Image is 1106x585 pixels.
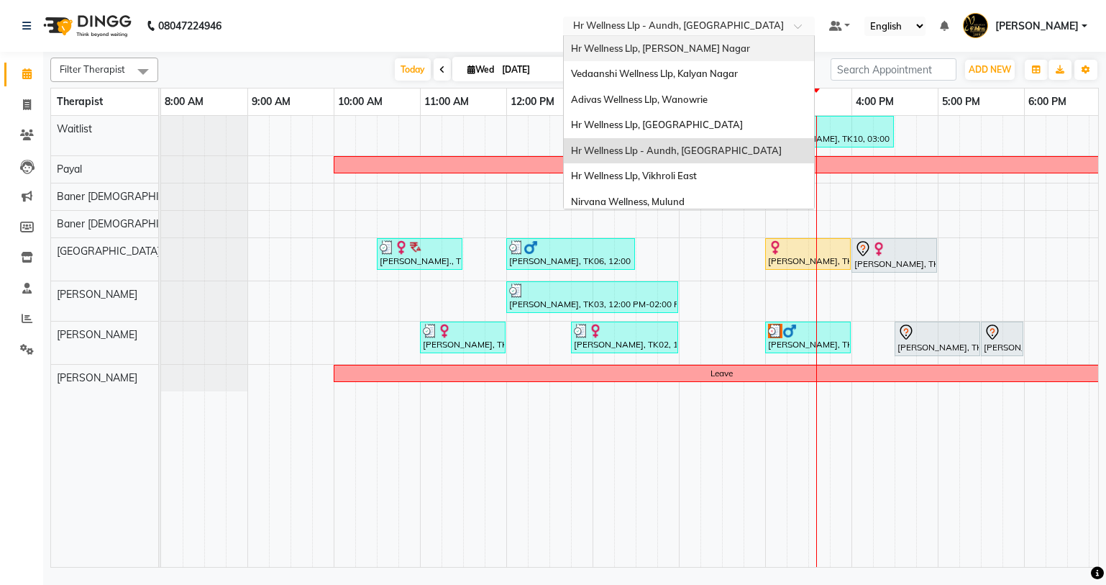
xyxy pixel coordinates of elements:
[57,95,103,108] span: Therapist
[563,35,815,209] ng-dropdown-panel: Options list
[57,328,137,341] span: [PERSON_NAME]
[378,240,461,268] div: [PERSON_NAME]., TK07, 10:30 AM-11:30 AM, Massage 60 Min
[571,196,685,207] span: Nirvana Wellness, Mulund
[421,91,472,112] a: 11:00 AM
[767,118,892,145] div: [PERSON_NAME], TK10, 03:00 PM-04:30 PM, Swedish Massage with Wintergreen, Bayleaf & Clove 60 Min
[995,19,1079,34] span: [PERSON_NAME]
[571,145,782,156] span: Hr Wellness Llp - Aundh, [GEOGRAPHIC_DATA]
[1025,91,1070,112] a: 6:00 PM
[37,6,135,46] img: logo
[965,60,1015,80] button: ADD NEW
[421,324,504,351] div: [PERSON_NAME], TK08, 11:00 AM-12:00 PM, Swedish Massage with Wintergreen, Bayleaf & Clove 60 Min
[161,91,207,112] a: 8:00 AM
[896,324,979,354] div: [PERSON_NAME], TK11, 04:30 PM-05:30 PM, Lightening Facial
[498,59,570,81] input: 2025-09-03
[767,324,849,351] div: [PERSON_NAME], TK04, 03:00 PM-04:00 PM, Swedish Massage with Wintergreen, Bayleaf & Clove 60 Min
[57,217,200,230] span: Baner [DEMOGRAPHIC_DATA]
[572,324,677,351] div: [PERSON_NAME], TK02, 12:45 PM-02:00 PM, Swedish Massage with Wintergreen, Bayleaf & Clove 60 Min
[57,122,92,135] span: Waitlist
[571,68,738,79] span: Vedaanshi Wellness Llp, Kalyan Nagar
[969,64,1011,75] span: ADD NEW
[248,91,294,112] a: 9:00 AM
[57,163,82,176] span: Payal
[57,245,160,258] span: [GEOGRAPHIC_DATA]
[57,371,137,384] span: [PERSON_NAME]
[158,6,221,46] b: 08047224946
[508,240,634,268] div: [PERSON_NAME], TK06, 12:00 PM-01:30 PM, Massage 60 Min
[57,190,200,203] span: Baner [DEMOGRAPHIC_DATA]
[571,170,697,181] span: Hr Wellness Llp, Vikhroli East
[60,63,125,75] span: Filter Therapist
[982,324,1022,354] div: [PERSON_NAME], TK11, 05:30 PM-06:00 PM, Comforting Back Massage
[831,58,956,81] input: Search Appointment
[571,119,743,130] span: Hr Wellness Llp, [GEOGRAPHIC_DATA]
[571,42,750,54] span: Hr Wellness Llp, [PERSON_NAME] Nagar
[57,288,137,301] span: [PERSON_NAME]
[464,64,498,75] span: Wed
[507,91,558,112] a: 12:00 PM
[334,91,386,112] a: 10:00 AM
[852,91,897,112] a: 4:00 PM
[767,240,849,268] div: [PERSON_NAME], TK09, 03:00 PM-04:00 PM, Balinese Massage with Wintergreen, Bayleaf & Clove 60 Min
[571,94,708,105] span: Adivas Wellness Llp, Wanowrie
[853,240,936,271] div: [PERSON_NAME], TK09, 04:00 PM-05:00 PM, Coffee and Cane Sugar Polish
[508,284,677,311] div: [PERSON_NAME], TK03, 12:00 PM-02:00 PM, Massage 90 Min
[938,91,984,112] a: 5:00 PM
[710,367,733,380] div: Leave
[395,58,431,81] span: Today
[963,13,988,38] img: Hambirrao Mulik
